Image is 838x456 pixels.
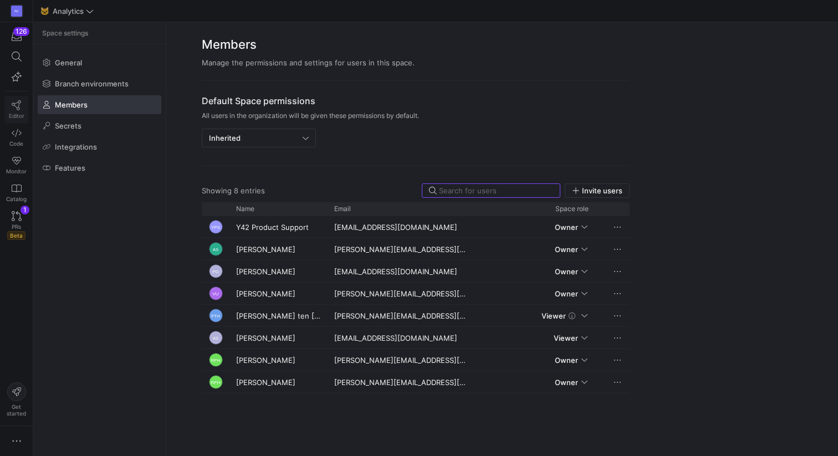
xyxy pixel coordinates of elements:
[202,216,630,238] div: Press SPACE to select this row.
[328,283,474,304] div: [PERSON_NAME][EMAIL_ADDRESS][DOMAIN_NAME]
[555,356,578,365] span: Owner
[38,158,161,177] a: Features
[229,327,328,349] div: [PERSON_NAME]
[202,186,265,195] div: Showing 8 entries
[328,238,474,260] div: [PERSON_NAME][EMAIL_ADDRESS][DOMAIN_NAME]
[202,260,630,283] div: Press SPACE to select this row.
[55,142,97,151] span: Integrations
[328,216,474,238] div: [EMAIL_ADDRESS][DOMAIN_NAME]
[42,29,88,37] span: Space settings
[555,267,578,276] span: Owner
[55,79,129,88] span: Branch environments
[555,223,578,232] span: Owner
[202,283,630,305] div: Press SPACE to select this row.
[582,186,622,195] span: Invite users
[55,58,82,67] span: General
[53,7,84,16] span: Analytics
[202,349,630,371] div: Press SPACE to select this row.
[209,264,223,278] div: PG
[209,309,223,322] div: FTH
[4,96,28,124] a: Editor
[209,220,223,234] div: YPS
[541,311,566,320] span: Viewer
[7,403,26,417] span: Get started
[209,331,223,345] div: AS
[55,121,81,130] span: Secrets
[229,305,328,326] div: [PERSON_NAME] ten [PERSON_NAME]
[328,260,474,282] div: [EMAIL_ADDRESS][DOMAIN_NAME]
[202,238,630,260] div: Press SPACE to select this row.
[229,238,328,260] div: [PERSON_NAME]
[555,205,589,213] span: Space role
[7,231,25,240] span: Beta
[4,124,28,151] a: Code
[6,168,27,175] span: Monitor
[55,163,85,172] span: Features
[555,245,578,254] span: Owner
[328,349,474,371] div: [PERSON_NAME][EMAIL_ADDRESS][DOMAIN_NAME]
[229,371,328,393] div: [PERSON_NAME]
[38,95,161,114] a: Members
[209,134,241,142] mat-select-trigger: Inherited
[229,260,328,282] div: [PERSON_NAME]
[229,216,328,238] div: Y42 Product Support
[11,6,22,17] div: AV
[328,305,474,326] div: [PERSON_NAME][EMAIL_ADDRESS][DOMAIN_NAME]
[202,58,630,67] div: Manage the permissions and settings for users in this space.
[236,205,254,213] span: Name
[209,375,223,389] div: RPH
[555,378,578,387] span: Owner
[202,112,630,120] span: All users in the organization will be given these permissions by default.
[209,353,223,367] div: RPH
[439,186,553,195] input: Search for users
[38,116,161,135] a: Secrets
[209,286,223,300] div: VU
[555,289,578,298] span: Owner
[202,305,630,327] div: Press SPACE to select this row.
[12,223,21,230] span: PRs
[328,371,474,393] div: [PERSON_NAME][EMAIL_ADDRESS][PERSON_NAME][DOMAIN_NAME]
[202,371,630,393] div: Press SPACE to select this row.
[202,327,630,349] div: Press SPACE to select this row.
[38,137,161,156] a: Integrations
[229,349,328,371] div: [PERSON_NAME]
[4,2,28,21] a: AV
[4,27,28,47] button: 126
[554,334,578,342] span: Viewer
[9,112,24,119] span: Editor
[4,179,28,207] a: Catalog
[6,196,27,202] span: Catalog
[565,183,630,198] button: Invite users
[229,283,328,304] div: [PERSON_NAME]
[328,327,474,349] div: [EMAIL_ADDRESS][DOMAIN_NAME]
[4,207,28,244] a: PRsBeta1
[40,7,48,15] span: 🐱
[4,151,28,179] a: Monitor
[38,4,96,18] button: 🐱Analytics
[38,74,161,93] a: Branch environments
[202,94,630,107] span: Default Space permissions
[21,206,29,214] div: 1
[13,27,29,36] div: 126
[38,53,161,72] a: General
[9,140,23,147] span: Code
[55,100,88,109] span: Members
[4,378,28,421] button: Getstarted
[334,205,351,213] span: Email
[209,242,223,256] div: AS
[202,35,630,54] h2: Members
